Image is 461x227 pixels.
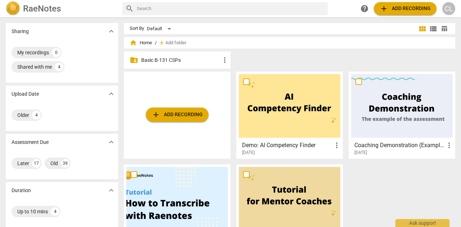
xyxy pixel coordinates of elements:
button: Upload [374,2,437,15]
p: Upload Date [12,90,39,98]
p: Assessment Due [12,139,49,146]
span: / [155,40,157,46]
input: Search [137,3,325,14]
span: expand_more [107,90,116,98]
div: Ask support [395,219,449,227]
h3: Demo: AI Competency Finder [242,141,332,150]
div: Old [50,160,58,167]
span: search [125,4,134,13]
span: more_vert [445,141,453,150]
img: Logo [6,1,20,16]
div: 0 [52,48,61,57]
div: Default [147,23,174,35]
p: Duration [12,187,31,194]
span: add [152,110,160,119]
span: help [360,4,369,13]
span: Add recording [152,110,203,119]
button: Show more [106,185,117,196]
button: Tile view [417,23,428,34]
span: view_module [418,24,427,33]
span: expand_more [107,138,116,146]
div: 4 [32,111,41,119]
p: Basic B-131 CSPs [141,56,220,64]
span: Home [130,39,152,46]
span: [DATE] [242,150,255,156]
span: table_chart [441,25,448,32]
div: 4 [55,63,63,71]
span: more_vert [220,56,229,64]
h2: RaeNotes [23,4,61,14]
div: Up to 10 mins [17,208,48,215]
span: expand_more [107,186,116,195]
span: add [380,4,388,13]
a: Help [358,2,371,15]
button: Show more [106,137,117,147]
span: more_vert [332,141,341,150]
button: CL [442,2,455,15]
div: Older [17,112,29,119]
span: home [130,39,137,46]
div: 4 [51,207,59,216]
span: [DATE] [354,150,367,156]
div: Shared with me [17,63,52,71]
button: List view [428,23,439,34]
span: add [158,39,165,46]
button: Show more [106,26,117,37]
span: Add folder [165,40,186,46]
a: LogoRaeNotes [6,1,117,16]
a: Coaching Demonstration (Example)[DATE] [351,74,453,155]
div: 39 [61,159,70,168]
span: view_list [429,24,438,33]
button: Show more [106,88,117,99]
div: 17 [32,159,41,168]
h3: Coaching Demonstration (Example) [354,141,445,150]
div: Sort By [130,26,144,31]
div: Later [17,160,29,167]
span: folder_shared [130,56,138,64]
div: My recordings [17,49,49,56]
a: Demo: AI Competency Finder[DATE] [239,74,340,155]
button: Upload [146,108,209,122]
button: Table view [439,23,449,34]
p: Sharing [12,28,29,35]
span: Add recording [380,4,431,13]
span: expand_more [107,27,116,36]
